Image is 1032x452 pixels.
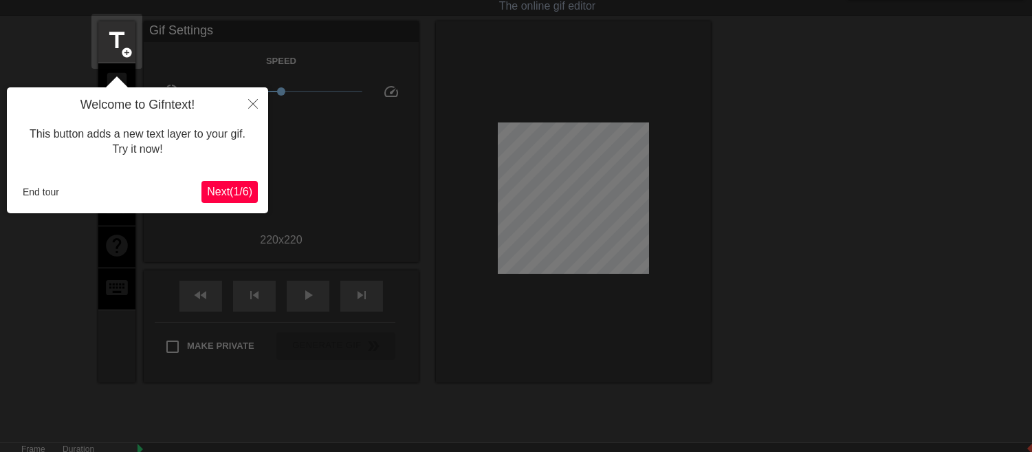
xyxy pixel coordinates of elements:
button: End tour [17,182,65,202]
button: Close [238,87,268,119]
h4: Welcome to Gifntext! [17,98,258,113]
span: Next ( 1 / 6 ) [207,186,252,197]
button: Next [201,181,258,203]
div: This button adds a new text layer to your gif. Try it now! [17,113,258,171]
